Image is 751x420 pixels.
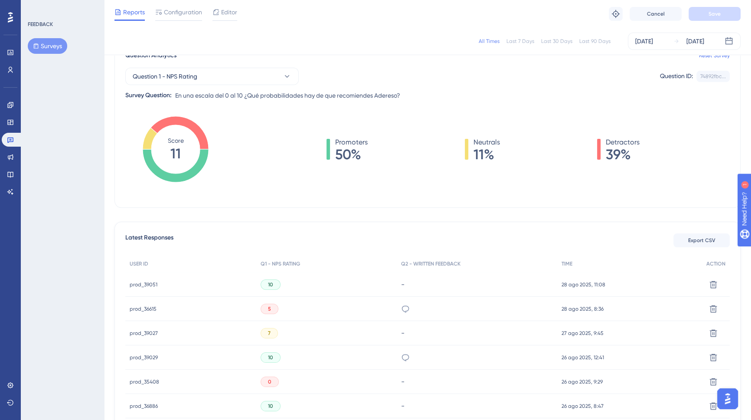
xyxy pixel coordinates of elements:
span: 26 ago 2025, 8:47 [562,403,604,410]
span: prod_39027 [130,330,158,337]
span: Reports [123,7,145,17]
span: 10 [268,403,273,410]
button: Surveys [28,38,67,54]
div: 1 [60,4,63,11]
div: FEEDBACK [28,21,53,28]
div: Last 30 Days [541,38,572,45]
span: Save [709,10,721,17]
span: 27 ago 2025, 9:45 [562,330,604,337]
span: USER ID [130,260,148,267]
span: prod_35408 [130,378,159,385]
div: - [401,280,553,289]
div: Question ID: [660,71,693,82]
span: 39% [606,148,640,161]
div: [DATE] [635,36,653,46]
span: Question Analytics [125,50,176,61]
span: prod_36615 [130,305,157,312]
span: 26 ago 2025, 12:41 [562,354,604,361]
span: Need Help? [20,2,54,13]
div: 74892fbc... [700,73,726,80]
span: 26 ago 2025, 9:29 [562,378,603,385]
div: All Times [479,38,500,45]
span: 10 [268,281,273,288]
div: - [401,377,553,386]
button: Question 1 - NPS Rating [125,68,299,85]
span: prod_36886 [130,403,158,410]
span: Cancel [647,10,665,17]
span: 50% [335,148,368,161]
a: Reset Survey [699,52,730,59]
div: Survey Question: [125,90,172,101]
div: Last 7 Days [506,38,534,45]
div: [DATE] [686,36,704,46]
span: Neutrals [473,137,500,148]
span: Detractors [606,137,640,148]
span: 11% [473,148,500,161]
span: En una escala del 0 al 10 ¿Qué probabilidades hay de que recomiendes Adereso? [175,90,400,101]
div: Last 90 Days [579,38,611,45]
button: Cancel [630,7,682,21]
button: Save [689,7,741,21]
span: 28 ago 2025, 8:36 [562,305,604,312]
button: Export CSV [673,233,730,247]
div: - [401,402,553,410]
iframe: UserGuiding AI Assistant Launcher [715,386,741,412]
span: Editor [221,7,237,17]
span: ACTION [706,260,725,267]
span: 0 [268,378,271,385]
span: prod_39029 [130,354,158,361]
span: Q1 - NPS RATING [261,260,300,267]
span: 28 ago 2025, 11:08 [562,281,605,288]
span: 5 [268,305,271,312]
span: Export CSV [688,237,715,244]
span: Q2 - WRITTEN FEEDBACK [401,260,460,267]
span: TIME [562,260,572,267]
tspan: 11 [170,145,181,162]
span: Configuration [164,7,202,17]
span: prod_39051 [130,281,157,288]
span: Latest Responses [125,233,173,248]
span: 7 [268,330,271,337]
tspan: Score [168,137,184,144]
span: Promoters [335,137,368,148]
span: Question 1 - NPS Rating [133,71,197,82]
div: - [401,329,553,337]
span: 10 [268,354,273,361]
